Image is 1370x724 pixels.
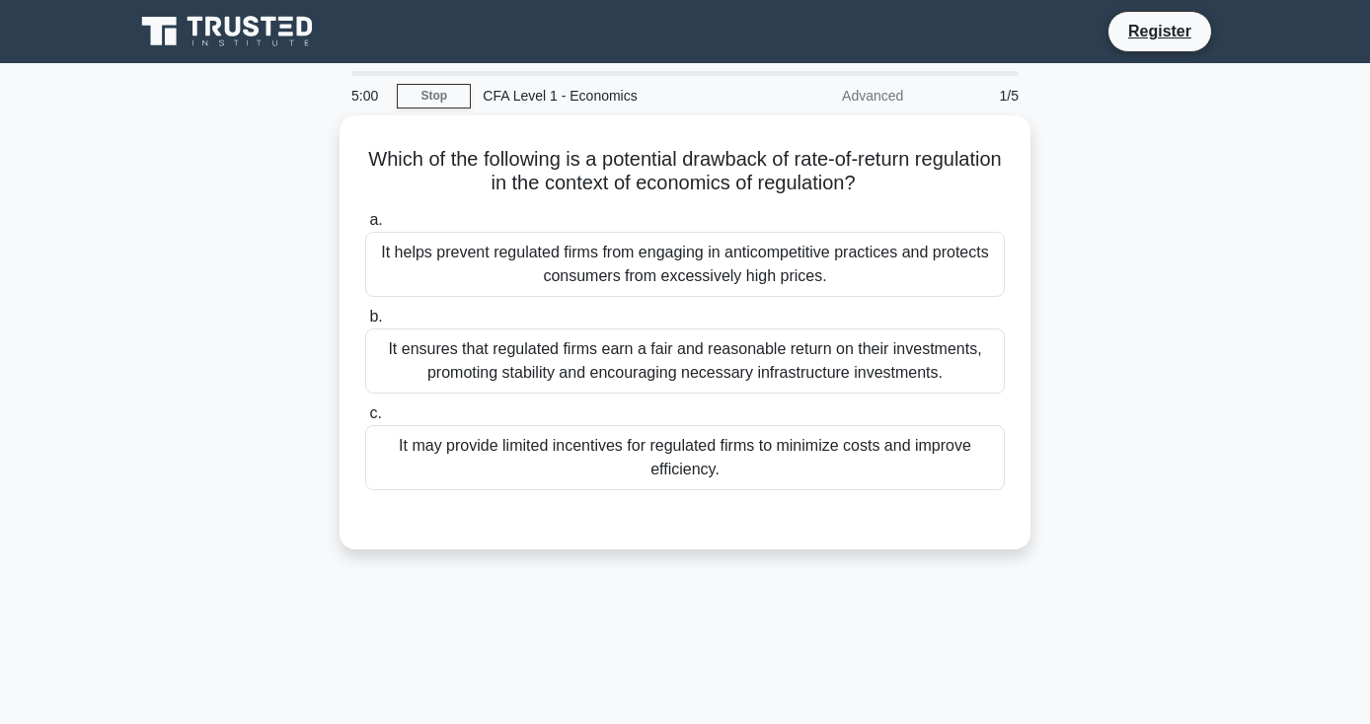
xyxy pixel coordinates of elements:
[365,328,1005,394] div: It ensures that regulated firms earn a fair and reasonable return on their investments, promoting...
[397,84,471,109] a: Stop
[363,147,1007,196] h5: Which of the following is a potential drawback of rate-of-return regulation in the context of eco...
[471,76,742,115] div: CFA Level 1 - Economics
[1116,19,1203,43] a: Register
[369,211,382,228] span: a.
[915,76,1030,115] div: 1/5
[742,76,915,115] div: Advanced
[340,76,397,115] div: 5:00
[369,404,381,421] span: c.
[365,425,1005,490] div: It may provide limited incentives for regulated firms to minimize costs and improve efficiency.
[369,308,382,325] span: b.
[365,232,1005,297] div: It helps prevent regulated firms from engaging in anticompetitive practices and protects consumer...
